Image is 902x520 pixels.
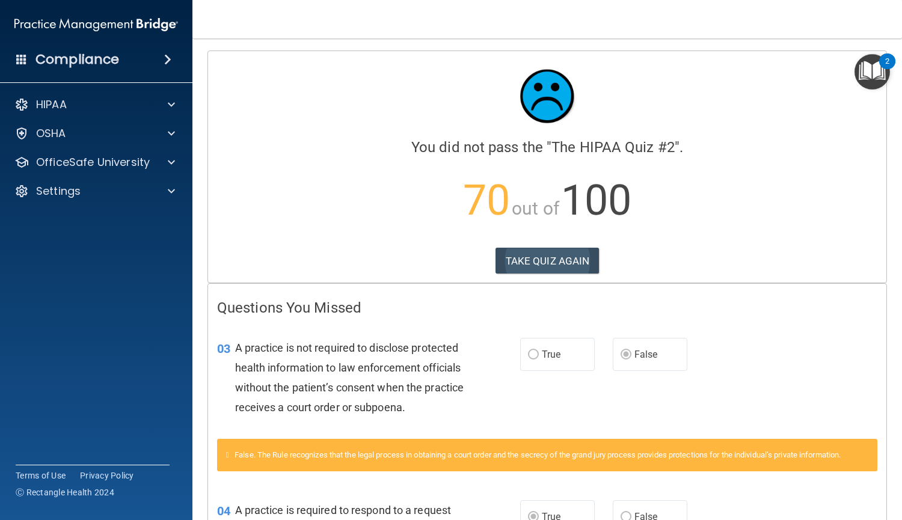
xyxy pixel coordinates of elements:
[561,176,631,225] span: 100
[463,176,510,225] span: 70
[885,61,889,77] div: 2
[14,184,175,198] a: Settings
[36,126,66,141] p: OSHA
[528,350,539,359] input: True
[511,60,583,132] img: sad_face.ecc698e2.jpg
[634,349,658,360] span: False
[35,51,119,68] h4: Compliance
[512,198,559,219] span: out of
[621,350,631,359] input: False
[542,349,560,360] span: True
[36,184,81,198] p: Settings
[14,126,175,141] a: OSHA
[217,504,230,518] span: 04
[235,450,841,459] span: False. The Rule recognizes that the legal process in obtaining a court order and the secrecy of t...
[80,470,134,482] a: Privacy Policy
[551,139,675,156] span: The HIPAA Quiz #2
[217,300,877,316] h4: Questions You Missed
[16,470,66,482] a: Terms of Use
[14,13,178,37] img: PMB logo
[36,97,67,112] p: HIPAA
[36,155,150,170] p: OfficeSafe University
[217,139,877,155] h4: You did not pass the " ".
[854,54,890,90] button: Open Resource Center, 2 new notifications
[16,486,114,498] span: Ⓒ Rectangle Health 2024
[14,155,175,170] a: OfficeSafe University
[495,248,600,274] button: TAKE QUIZ AGAIN
[14,97,175,112] a: HIPAA
[235,341,464,414] span: A practice is not required to disclose protected health information to law enforcement officials ...
[217,341,230,356] span: 03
